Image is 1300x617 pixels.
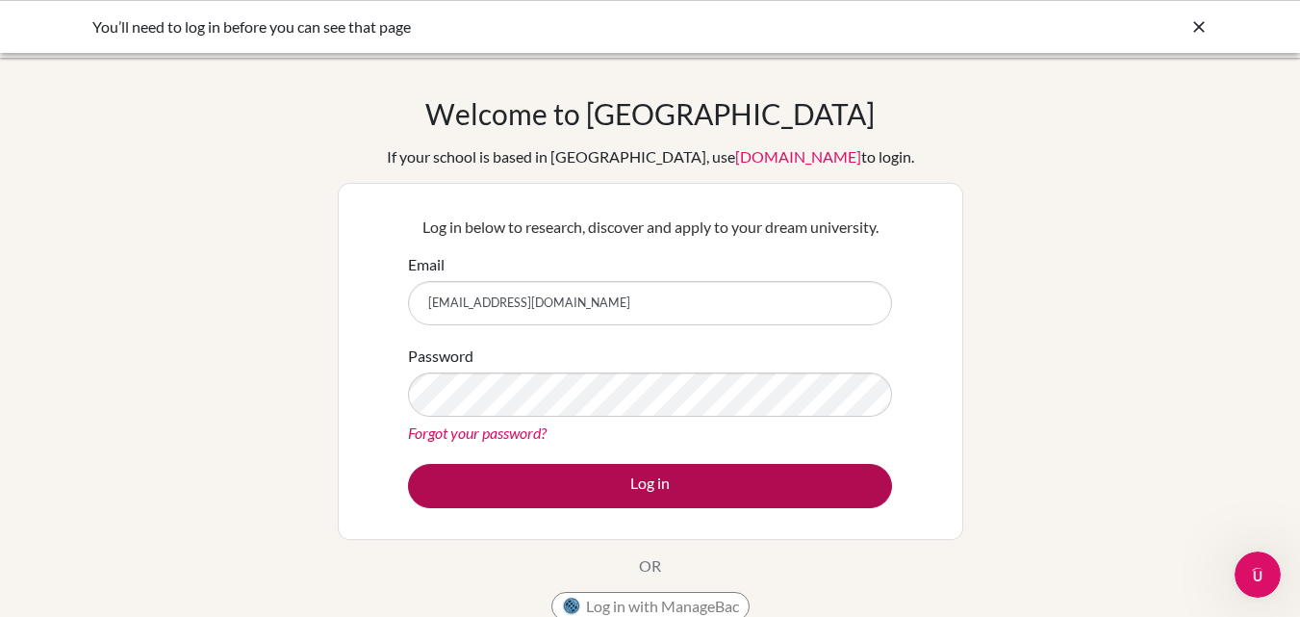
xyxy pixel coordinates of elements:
p: Log in below to research, discover and apply to your dream university. [408,216,892,239]
a: [DOMAIN_NAME] [735,147,861,166]
p: OR [639,554,661,578]
div: If your school is based in [GEOGRAPHIC_DATA], use to login. [387,145,914,168]
a: Forgot your password? [408,424,547,442]
h1: Welcome to [GEOGRAPHIC_DATA] [425,96,875,131]
div: You’ll need to log in before you can see that page [92,15,920,39]
iframe: Intercom live chat [1235,552,1281,598]
label: Email [408,253,445,276]
label: Password [408,345,473,368]
button: Log in [408,464,892,508]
